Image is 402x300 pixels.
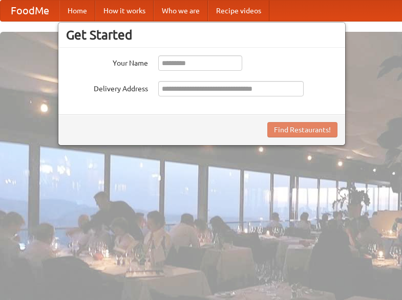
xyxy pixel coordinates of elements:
[66,27,337,43] h3: Get Started
[66,55,148,68] label: Your Name
[267,122,337,137] button: Find Restaurants!
[208,1,269,21] a: Recipe videos
[66,81,148,94] label: Delivery Address
[1,1,59,21] a: FoodMe
[154,1,208,21] a: Who we are
[59,1,95,21] a: Home
[95,1,154,21] a: How it works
